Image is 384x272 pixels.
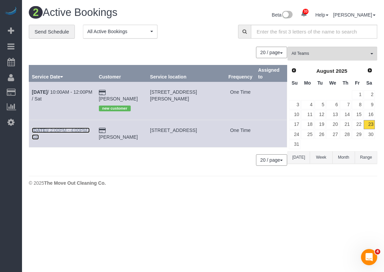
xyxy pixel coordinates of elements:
[352,120,363,129] a: 22
[255,82,287,120] td: Assigned to
[251,25,377,39] input: Enter the first 3 letters of the name to search
[256,47,287,58] button: 20 / page
[301,110,314,119] a: 11
[32,128,90,140] a: [DATE]/ 2:00PM - 4:00PM / Sat
[326,120,339,129] a: 20
[326,100,339,109] a: 6
[4,7,18,16] img: Automaid Logo
[364,110,375,119] a: 16
[315,12,328,18] a: Help
[289,100,300,109] a: 3
[147,82,226,120] td: Service location
[96,65,147,82] th: Customer
[303,9,308,14] span: 33
[150,89,197,101] span: [STREET_ADDRESS][PERSON_NAME]
[226,82,255,120] td: Frequency
[329,80,336,86] span: Wednesday
[291,68,297,73] span: Prev
[375,249,380,254] span: 4
[32,89,92,101] a: [DATE]/ 10:00AM - 12:00PM / Sat
[340,100,351,109] a: 7
[44,180,106,186] strong: The Move Out Cleaning Co.
[256,154,287,166] nav: Pagination navigation
[96,120,147,147] td: Customer
[352,100,363,109] a: 8
[364,90,375,99] a: 2
[287,151,310,164] button: [DATE]
[292,80,298,86] span: Sunday
[29,6,43,19] span: 2
[365,66,375,75] a: Next
[87,28,149,35] span: All Active Bookings
[315,130,326,139] a: 26
[255,120,287,147] td: Assigned to
[367,68,372,73] span: Next
[256,47,287,58] nav: Pagination navigation
[29,82,96,120] td: Schedule date
[29,120,96,147] td: Schedule date
[150,128,197,133] span: [STREET_ADDRESS]
[99,134,138,140] a: [PERSON_NAME]
[32,128,47,133] b: [DATE]
[272,12,293,18] a: Beta
[289,110,300,119] a: 10
[315,110,326,119] a: 12
[287,47,377,57] ol: All Teams
[292,51,369,56] span: All Teams
[333,12,376,18] a: [PERSON_NAME]
[317,80,323,86] span: Tuesday
[226,65,255,82] th: Frequency
[99,128,106,133] i: Credit Card Payment
[289,130,300,139] a: 24
[256,154,287,166] button: 20 / page
[343,80,348,86] span: Thursday
[316,68,334,74] span: August
[352,130,363,139] a: 29
[340,110,351,119] a: 14
[32,89,47,95] b: [DATE]
[29,180,377,186] div: © 2025
[361,249,377,265] iframe: Intercom live chat
[301,130,314,139] a: 25
[301,100,314,109] a: 4
[355,80,360,86] span: Friday
[29,65,96,82] th: Service Date
[326,110,339,119] a: 13
[304,80,311,86] span: Monday
[355,151,377,164] button: Range
[340,120,351,129] a: 21
[99,96,138,101] a: [PERSON_NAME]
[310,151,332,164] button: Week
[326,130,339,139] a: 27
[289,66,299,75] a: Prev
[281,11,293,20] img: New interface
[226,120,255,147] td: Frequency
[289,140,300,149] a: 31
[297,7,311,22] a: 33
[255,65,287,82] th: Assigned to
[29,7,198,18] h1: Active Bookings
[96,82,147,120] td: Customer
[99,90,106,95] i: Credit Card Payment
[366,80,372,86] span: Saturday
[147,120,226,147] td: Service location
[289,120,300,129] a: 17
[83,25,157,39] button: All Active Bookings
[336,68,347,74] span: 2025
[315,120,326,129] a: 19
[364,120,375,129] a: 23
[29,25,75,39] a: Send Schedule
[287,47,377,61] button: All Teams
[352,110,363,119] a: 15
[340,130,351,139] a: 28
[352,90,363,99] a: 1
[147,65,226,82] th: Service location
[333,151,355,164] button: Month
[364,100,375,109] a: 9
[364,130,375,139] a: 30
[315,100,326,109] a: 5
[99,106,131,111] span: new customer
[301,120,314,129] a: 18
